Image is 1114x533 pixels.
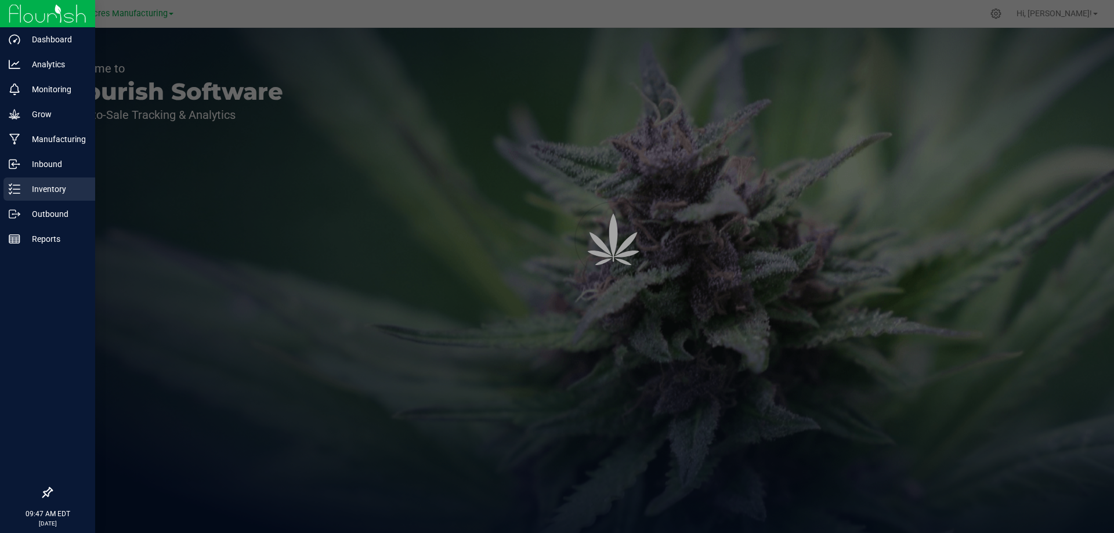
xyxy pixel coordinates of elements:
[20,107,90,121] p: Grow
[20,32,90,46] p: Dashboard
[9,34,20,45] inline-svg: Dashboard
[9,133,20,145] inline-svg: Manufacturing
[20,232,90,246] p: Reports
[9,208,20,220] inline-svg: Outbound
[9,233,20,245] inline-svg: Reports
[20,157,90,171] p: Inbound
[9,59,20,70] inline-svg: Analytics
[9,84,20,95] inline-svg: Monitoring
[5,519,90,528] p: [DATE]
[20,182,90,196] p: Inventory
[9,108,20,120] inline-svg: Grow
[20,82,90,96] p: Monitoring
[20,207,90,221] p: Outbound
[20,132,90,146] p: Manufacturing
[9,183,20,195] inline-svg: Inventory
[20,57,90,71] p: Analytics
[9,158,20,170] inline-svg: Inbound
[5,509,90,519] p: 09:47 AM EDT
